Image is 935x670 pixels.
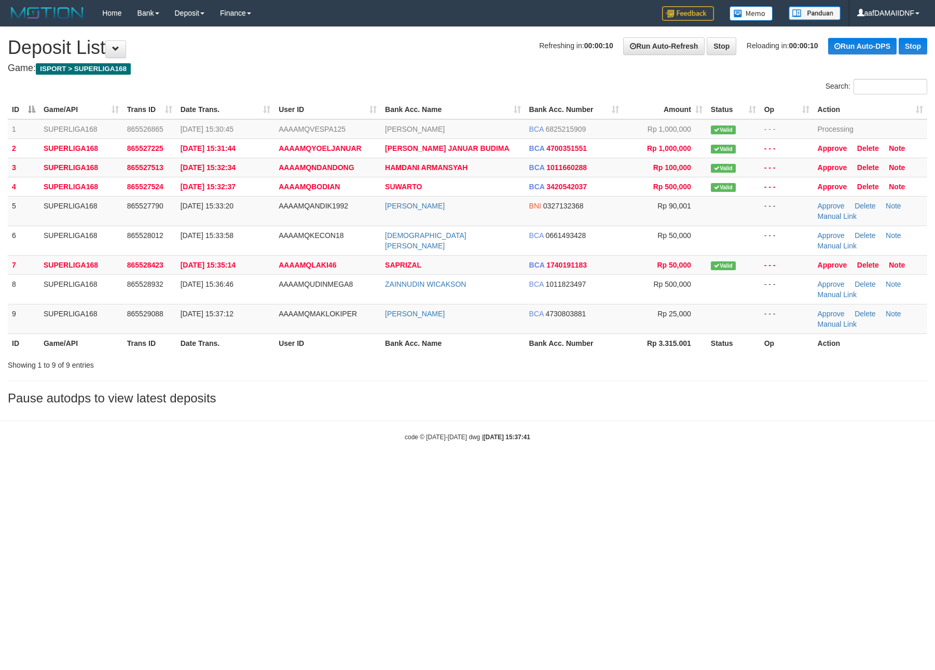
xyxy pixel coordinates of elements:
[818,231,845,240] a: Approve
[855,202,875,210] a: Delete
[385,261,421,269] a: SAPRIZAL
[274,333,381,353] th: User ID
[8,63,927,74] h4: Game:
[857,163,879,172] a: Delete
[8,255,39,274] td: 7
[826,79,927,94] label: Search:
[279,144,361,152] span: AAAAMQYOELJANUAR
[181,183,236,191] span: [DATE] 15:32:37
[8,274,39,304] td: 8
[525,100,624,119] th: Bank Acc. Number: activate to sort column ascending
[546,261,587,269] span: Copy 1740191183 to clipboard
[886,202,901,210] a: Note
[760,177,814,196] td: - - -
[760,138,814,158] td: - - -
[39,119,123,139] td: SUPERLIGA168
[127,125,163,133] span: 865526865
[855,310,875,318] a: Delete
[889,261,905,269] a: Note
[711,183,736,192] span: Valid transaction
[623,333,707,353] th: Rp 3.315.001
[8,196,39,226] td: 5
[279,231,343,240] span: AAAAMQKECON18
[8,177,39,196] td: 4
[127,261,163,269] span: 865528423
[546,144,587,152] span: Copy 4700351551 to clipboard
[818,320,857,328] a: Manual Link
[529,261,545,269] span: BCA
[385,280,466,288] a: ZAINNUDIN WICAKSON
[855,231,875,240] a: Delete
[529,231,544,240] span: BCA
[539,41,613,50] span: Refreshing in:
[8,100,39,119] th: ID: activate to sort column descending
[818,261,847,269] a: Approve
[760,119,814,139] td: - - -
[405,434,530,441] small: code © [DATE]-[DATE] dwg |
[181,310,233,318] span: [DATE] 15:37:12
[36,63,131,75] span: ISPORT > SUPERLIGA168
[279,280,353,288] span: AAAAMQUDINMEGA8
[8,5,87,21] img: MOTION_logo.png
[818,183,847,191] a: Approve
[657,231,691,240] span: Rp 50,000
[707,333,760,353] th: Status
[760,196,814,226] td: - - -
[545,231,586,240] span: Copy 0661493428 to clipboard
[8,333,39,353] th: ID
[279,261,336,269] span: AAAAMQLAKI46
[525,333,624,353] th: Bank Acc. Number
[123,100,176,119] th: Trans ID: activate to sort column ascending
[181,202,233,210] span: [DATE] 15:33:20
[711,125,736,134] span: Valid transaction
[814,100,927,119] th: Action: activate to sort column ascending
[127,163,163,172] span: 865527513
[818,242,857,250] a: Manual Link
[730,6,773,21] img: Button%20Memo.svg
[647,144,691,152] span: Rp 1,000,000
[818,310,845,318] a: Approve
[818,144,847,152] a: Approve
[760,333,814,353] th: Op
[181,280,233,288] span: [DATE] 15:36:46
[707,37,736,55] a: Stop
[818,212,857,220] a: Manual Link
[855,280,875,288] a: Delete
[39,158,123,177] td: SUPERLIGA168
[657,310,691,318] span: Rp 25,000
[818,202,845,210] a: Approve
[546,183,587,191] span: Copy 3420542037 to clipboard
[889,183,905,191] a: Note
[8,356,382,370] div: Showing 1 to 9 of 9 entries
[279,125,346,133] span: AAAAMQVESPA125
[39,196,123,226] td: SUPERLIGA168
[279,202,348,210] span: AAAAMQANDIK1992
[127,280,163,288] span: 865528932
[889,144,905,152] a: Note
[39,333,123,353] th: Game/API
[279,163,354,172] span: AAAAMQNDANDONG
[711,261,736,270] span: Valid transaction
[760,226,814,255] td: - - -
[653,163,691,172] span: Rp 100,000
[279,310,357,318] span: AAAAMQMAKLOKIPER
[181,125,233,133] span: [DATE] 15:30:45
[39,138,123,158] td: SUPERLIGA168
[818,280,845,288] a: Approve
[857,183,879,191] a: Delete
[545,280,586,288] span: Copy 1011823497 to clipboard
[818,290,857,299] a: Manual Link
[39,255,123,274] td: SUPERLIGA168
[760,274,814,304] td: - - -
[274,100,381,119] th: User ID: activate to sort column ascending
[529,202,541,210] span: BNI
[8,226,39,255] td: 6
[385,144,510,152] a: [PERSON_NAME] JANUAR BUDIMA
[814,119,927,139] td: Processing
[899,38,927,54] a: Stop
[886,280,901,288] a: Note
[711,164,736,173] span: Valid transaction
[381,100,525,119] th: Bank Acc. Name: activate to sort column ascending
[279,183,340,191] span: AAAAMQBODIAN
[657,202,691,210] span: Rp 90,001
